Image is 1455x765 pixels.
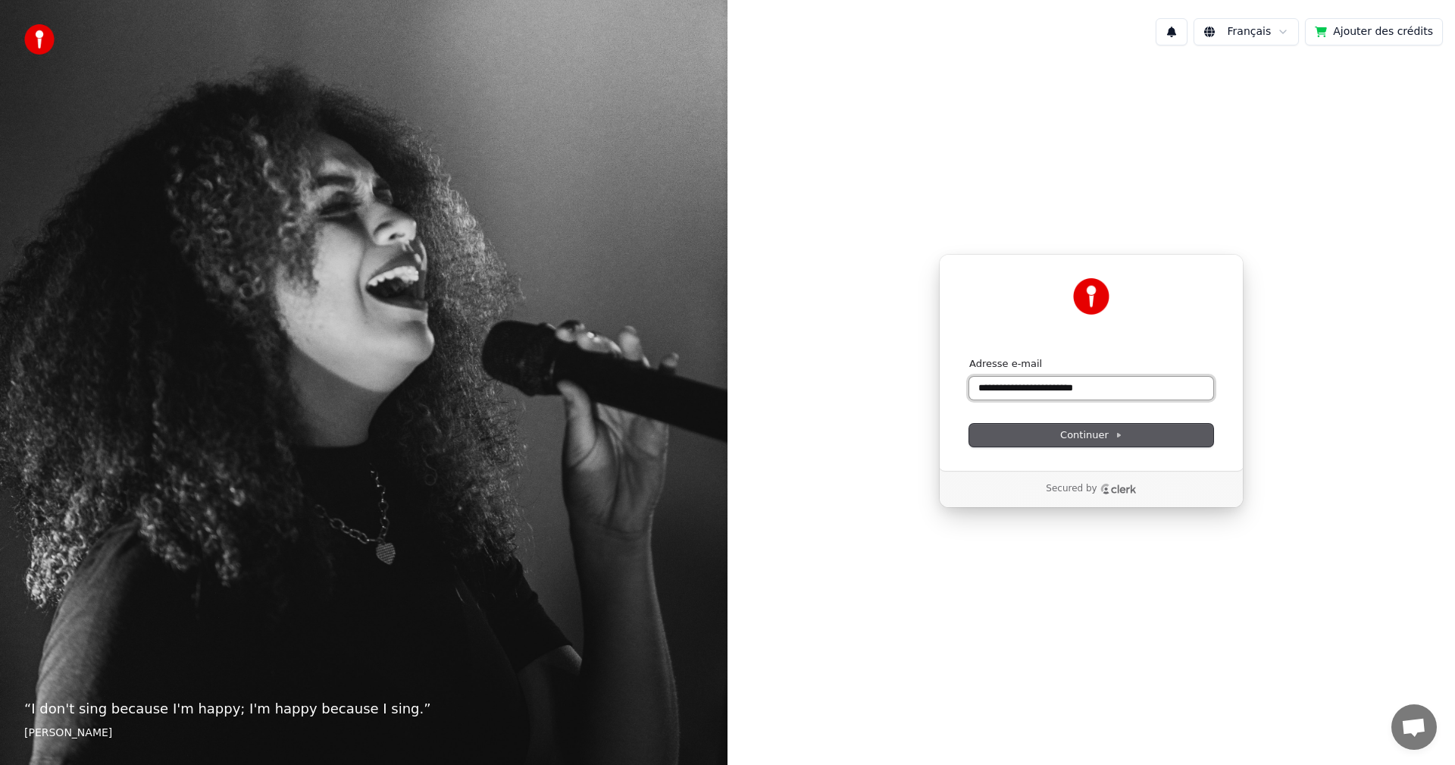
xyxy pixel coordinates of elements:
img: Youka [1073,278,1109,315]
p: Secured by [1046,483,1097,495]
footer: [PERSON_NAME] [24,726,703,741]
img: youka [24,24,55,55]
span: Continuer [1060,428,1122,442]
button: Ajouter des crédits [1305,18,1443,45]
p: “ I don't sing because I'm happy; I'm happy because I sing. ” [24,698,703,720]
a: Clerk logo [1100,484,1137,494]
a: Ouvrir le chat [1391,704,1437,750]
button: Continuer [969,424,1213,447]
label: Adresse e-mail [969,357,1042,371]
